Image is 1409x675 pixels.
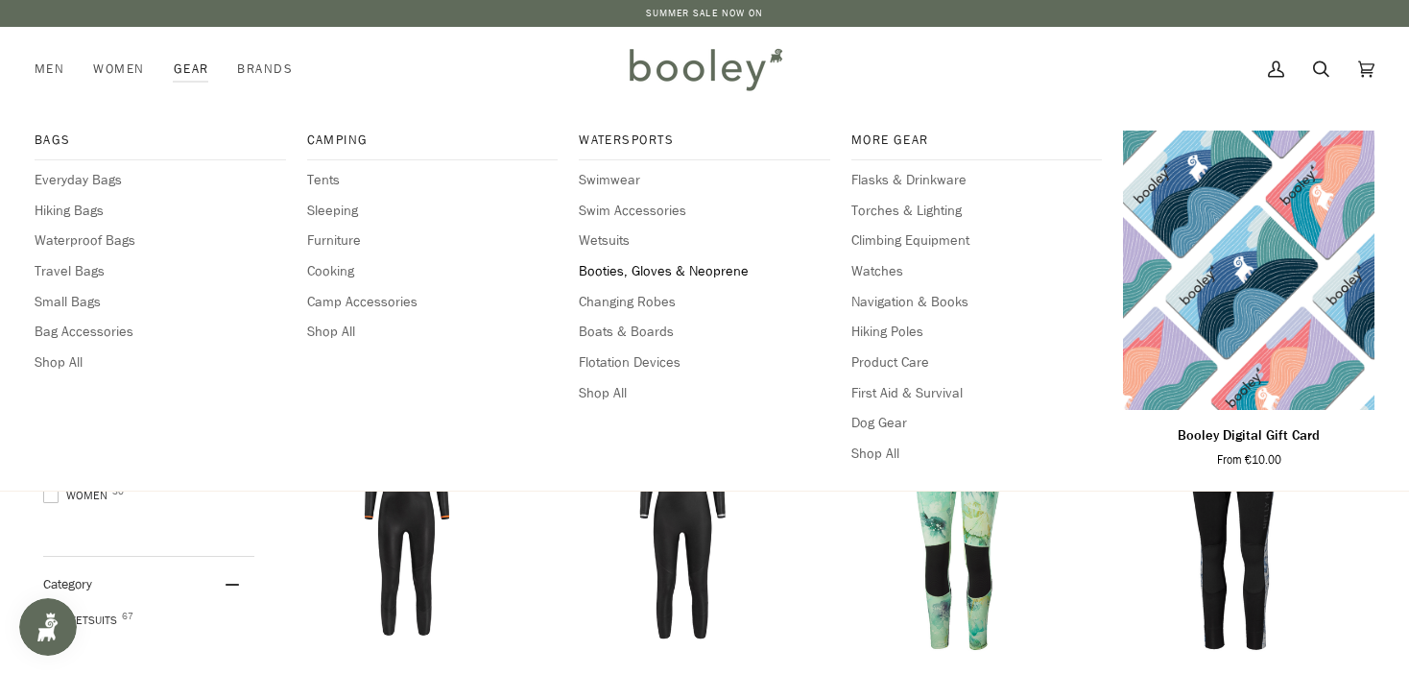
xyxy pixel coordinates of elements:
span: Brands [237,60,293,79]
img: Helly Hansen Women's Waterwear Tights Grey Fog Esra - Booley Galway [1108,399,1362,654]
img: Helly Hansen Women's Waterwear Tights 2.0 Jade Esra - Booley Galway [831,399,1086,654]
a: Booties, Gloves & Neoprene [579,261,830,282]
a: Flasks & Drinkware [851,170,1103,191]
a: Tents [307,170,559,191]
a: Gear [159,27,224,111]
a: Women [79,27,158,111]
a: Brands [223,27,307,111]
a: Small Bags [35,292,286,313]
span: Category [43,575,92,593]
a: Bags [35,131,286,160]
a: Navigation & Books [851,292,1103,313]
a: Torches & Lighting [851,201,1103,222]
span: Bags [35,131,286,150]
a: Flotation Devices [579,352,830,374]
a: Shop All [307,322,559,343]
a: Hiking Poles [851,322,1103,343]
a: Men [35,27,79,111]
span: 67 [122,612,133,621]
span: Camping [307,131,559,150]
a: Watersports [579,131,830,160]
a: Dog Gear [851,413,1103,434]
a: Furniture [307,230,559,252]
a: Hiking Bags [35,201,286,222]
span: Watersports [579,131,830,150]
a: Waterproof Bags [35,230,286,252]
a: Sleeping [307,201,559,222]
a: Product Care [851,352,1103,374]
div: Gear Bags Everyday Bags Hiking Bags Waterproof Bags Travel Bags Small Bags Bag Accessories Shop A... [159,27,224,111]
span: 30 [112,487,124,496]
span: From €10.00 [1217,451,1281,469]
a: Shop All [579,383,830,404]
a: Swimwear [579,170,830,191]
a: Bag Accessories [35,322,286,343]
img: Booley [621,41,789,97]
img: Orca Women's Zeal Perform Openwater Wetsuit Black - Booley Galway [556,399,810,654]
a: SUMMER SALE NOW ON [646,6,764,20]
span: Wetsuits [43,612,123,629]
p: Booley Digital Gift Card [1178,425,1320,446]
a: Cooking [307,261,559,282]
a: Travel Bags [35,261,286,282]
a: Everyday Bags [35,170,286,191]
span: More Gear [851,131,1103,150]
iframe: Button to open loyalty program pop-up [19,598,77,656]
span: Men [35,60,64,79]
span: Women [93,60,144,79]
a: Shop All [851,444,1103,465]
a: Wetsuits [579,230,830,252]
a: Swim Accessories [579,201,830,222]
a: Shop All [35,352,286,374]
a: Camping [307,131,559,160]
a: First Aid & Survival [851,383,1103,404]
product-grid-item: Booley Digital Gift Card [1123,131,1374,468]
a: Climbing Equipment [851,230,1103,252]
span: Women [43,487,113,504]
product-grid-item-variant: €10.00 [1123,131,1374,410]
img: Orca Women's Zeal Thermal Openwater Wetsuit Black - Booley Galway [279,399,534,654]
a: Changing Robes [579,292,830,313]
a: Camp Accessories [307,292,559,313]
a: Watches [851,261,1103,282]
a: Boats & Boards [579,322,830,343]
a: Booley Digital Gift Card [1123,131,1374,410]
a: More Gear [851,131,1103,160]
a: Booley Digital Gift Card [1123,418,1374,469]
